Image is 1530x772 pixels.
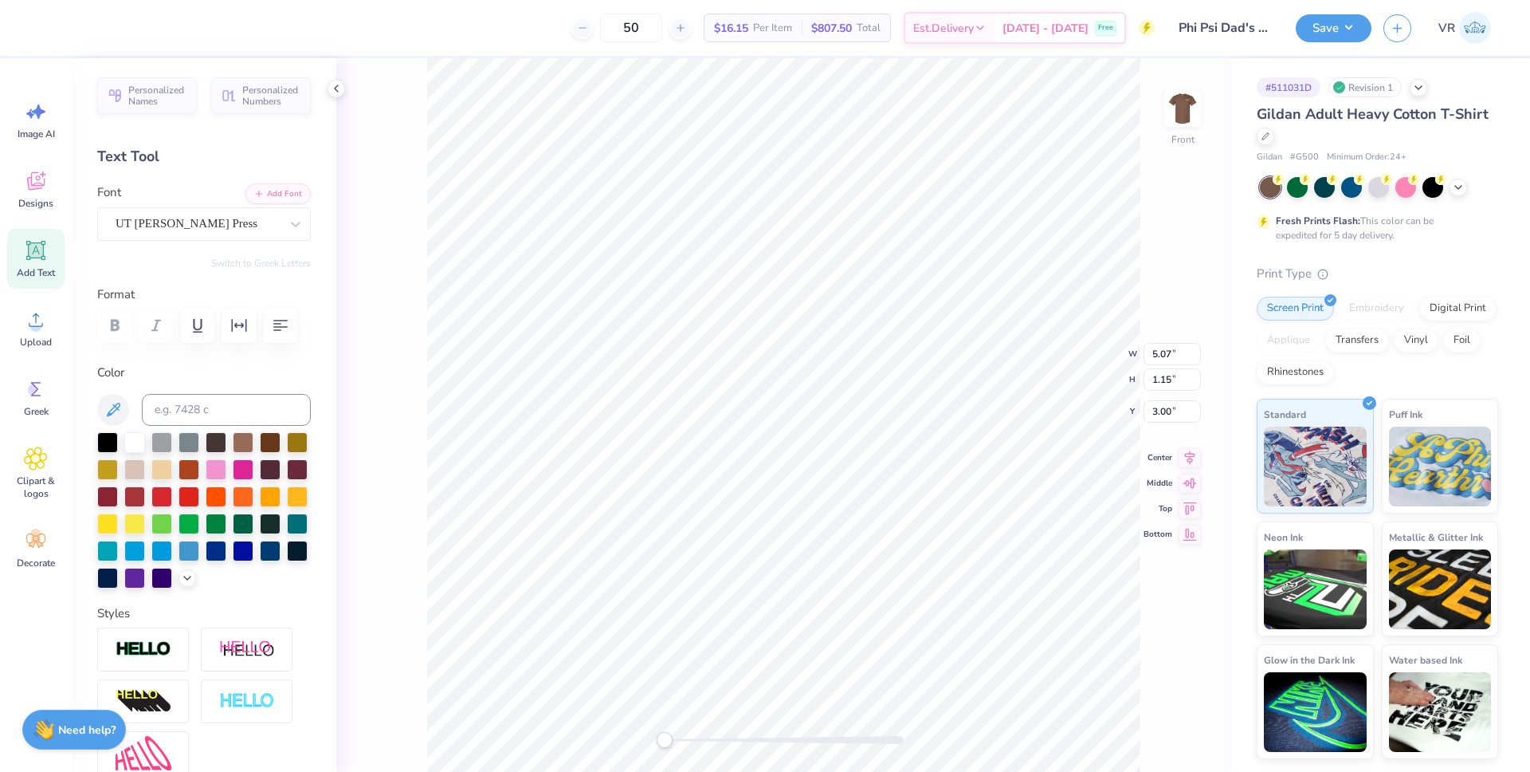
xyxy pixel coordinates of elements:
img: Stroke [116,640,171,659]
span: Gildan [1257,151,1282,164]
img: Shadow [219,640,275,660]
strong: Need help? [58,723,116,738]
span: Upload [20,336,52,349]
span: Total [857,20,881,37]
input: Untitled Design [1167,12,1284,44]
span: Add Text [17,266,55,279]
div: Revision 1 [1328,77,1402,97]
label: Styles [97,605,130,623]
span: Greek [24,405,49,418]
div: Screen Print [1257,297,1334,321]
div: Foil [1443,329,1481,353]
span: Image AI [18,128,55,140]
label: Format [97,286,311,304]
span: Designs [18,197,53,210]
strong: Fresh Prints Flash: [1276,215,1360,227]
span: Clipart & logos [10,475,62,500]
span: $16.15 [714,20,748,37]
span: Standard [1264,406,1306,423]
span: Free [1098,22,1113,33]
button: Switch to Greek Letters [211,257,311,270]
button: Personalized Numbers [211,77,311,114]
span: Est. Delivery [913,20,974,37]
img: Front [1167,93,1198,124]
div: Vinyl [1394,329,1438,353]
div: Print Type [1257,265,1498,283]
div: Transfers [1325,329,1389,353]
span: Personalized Names [128,85,187,107]
img: Vincent Roxas [1459,12,1491,44]
span: Water based Ink [1389,652,1462,668]
div: This color can be expedited for 5 day delivery. [1276,214,1472,242]
img: Standard [1264,427,1367,506]
span: Center [1144,451,1172,464]
span: Minimum Order: 24 + [1327,151,1406,164]
span: # G500 [1290,151,1319,164]
div: Text Tool [97,146,311,167]
span: Personalized Numbers [242,85,301,107]
img: Puff Ink [1389,427,1492,506]
button: Personalized Names [97,77,197,114]
span: Gildan Adult Heavy Cotton T-Shirt [1257,104,1489,124]
button: Save [1296,14,1371,42]
img: Water based Ink [1389,672,1492,752]
a: VR [1431,12,1498,44]
div: Embroidery [1339,297,1414,321]
img: Neon Ink [1264,549,1367,629]
span: Decorate [17,557,55,569]
input: e.g. 7428 c [142,394,311,426]
img: Negative Space [219,692,275,711]
input: – – [600,14,662,42]
span: Neon Ink [1264,529,1303,546]
span: Puff Ink [1389,406,1422,423]
img: Metallic & Glitter Ink [1389,549,1492,629]
img: 3D Illusion [116,689,171,715]
label: Color [97,364,311,382]
div: Front [1171,132,1195,147]
span: VR [1438,19,1455,37]
span: Metallic & Glitter Ink [1389,529,1483,546]
span: Bottom [1144,528,1172,541]
div: Applique [1257,329,1320,353]
div: Rhinestones [1257,360,1334,384]
span: Per Item [753,20,792,37]
img: Glow in the Dark Ink [1264,672,1367,752]
span: $807.50 [811,20,852,37]
span: Glow in the Dark Ink [1264,652,1355,668]
span: [DATE] - [DATE] [1002,20,1089,37]
div: Accessibility label [657,732,673,748]
button: Add Font [245,183,311,204]
span: Middle [1144,477,1172,490]
div: Digital Print [1419,297,1497,321]
span: Top [1144,502,1172,515]
label: Font [97,183,121,202]
div: # 511031D [1257,77,1320,97]
img: Free Distort [116,736,171,770]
